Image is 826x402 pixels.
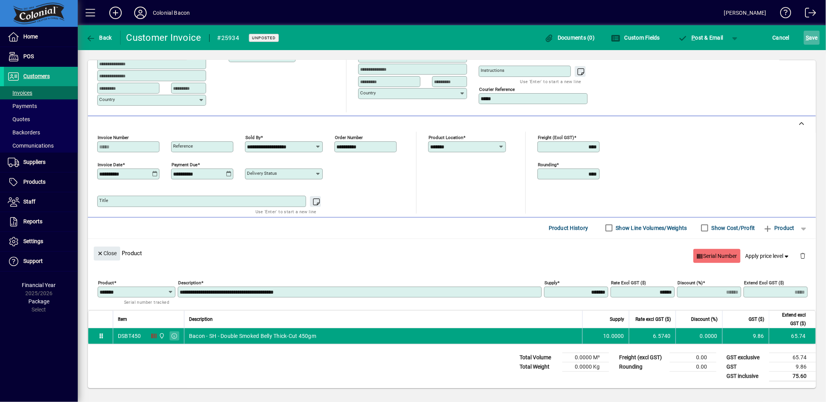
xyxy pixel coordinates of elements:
[8,90,32,96] span: Invoices
[23,218,42,224] span: Reports
[609,31,662,45] button: Custom Fields
[4,47,78,66] a: POS
[674,31,727,45] button: Post & Email
[103,6,128,20] button: Add
[678,35,723,41] span: ost & Email
[255,207,317,216] mat-hint: Use 'Enter' to start a new line
[769,353,816,362] td: 65.74
[245,134,261,140] mat-label: Sold by
[546,221,591,235] button: Product History
[723,371,769,381] td: GST inclusive
[22,282,56,288] span: Financial Year
[126,31,201,44] div: Customer Invoice
[98,162,122,167] mat-label: Invoice date
[562,353,609,362] td: 0.0000 M³
[4,113,78,126] a: Quotes
[692,35,695,41] span: P
[94,247,120,261] button: Close
[723,362,769,371] td: GST
[611,280,646,285] mat-label: Rate excl GST ($)
[670,353,716,362] td: 0.00
[696,250,737,263] span: Serial Number
[614,224,687,232] label: Show Line Volumes/Weights
[247,171,277,176] mat-label: Delivery status
[360,90,376,96] mat-label: Country
[4,139,78,152] a: Communications
[88,239,816,267] div: Product
[171,162,198,167] mat-label: Payment due
[722,328,769,344] td: 9.86
[118,332,141,340] div: DSBT450
[4,192,78,212] a: Staff
[99,198,108,203] mat-label: Title
[744,280,784,285] mat-label: Extend excl GST ($)
[793,252,812,259] app-page-header-button: Delete
[615,353,670,362] td: Freight (excl GST)
[8,143,54,149] span: Communications
[538,162,556,167] mat-label: Rounding
[23,179,45,185] span: Products
[128,6,153,20] button: Profile
[124,298,169,306] mat-hint: Serial number tracked
[806,35,809,41] span: S
[8,103,37,109] span: Payments
[773,31,790,44] span: Cancel
[4,232,78,251] a: Settings
[252,35,276,40] span: Unposted
[23,53,34,59] span: POS
[693,249,740,263] button: Serial Number
[677,280,703,285] mat-label: Discount (%)
[516,362,562,371] td: Total Weight
[8,116,30,122] span: Quotes
[724,7,766,19] div: [PERSON_NAME]
[23,73,50,79] span: Customers
[23,238,43,244] span: Settings
[4,126,78,139] a: Backorders
[544,35,595,41] span: Documents (0)
[769,328,815,344] td: 65.74
[804,31,820,45] button: Save
[793,247,812,265] button: Delete
[157,332,166,340] span: Provida
[4,153,78,172] a: Suppliers
[118,315,127,324] span: Item
[634,332,671,340] div: 6.5740
[99,97,115,102] mat-label: Country
[520,77,581,86] mat-hint: Use 'Enter' to start a new line
[153,7,190,19] div: Colonial Bacon
[544,280,557,285] mat-label: Supply
[670,362,716,371] td: 0.00
[516,353,562,362] td: Total Volume
[4,99,78,113] a: Payments
[635,315,671,324] span: Rate excl GST ($)
[542,31,597,45] button: Documents (0)
[799,2,816,27] a: Logout
[615,362,670,371] td: Rounding
[86,35,112,41] span: Back
[749,315,764,324] span: GST ($)
[549,222,588,234] span: Product History
[8,129,40,136] span: Backorders
[97,247,117,260] span: Close
[742,249,794,263] button: Apply price level
[189,315,213,324] span: Description
[562,362,609,371] td: 0.0000 Kg
[189,332,316,340] span: Bacon - SH - Double Smoked Belly Thick-Cut 450gm
[538,134,574,140] mat-label: Freight (excl GST)
[774,2,791,27] a: Knowledge Base
[4,252,78,271] a: Support
[23,33,38,40] span: Home
[28,298,49,305] span: Package
[173,143,193,149] mat-label: Reference
[98,280,114,285] mat-label: Product
[479,87,515,92] mat-label: Courier Reference
[691,315,717,324] span: Discount (%)
[217,32,240,44] div: #25934
[4,86,78,99] a: Invoices
[723,353,769,362] td: GST exclusive
[481,68,504,73] mat-label: Instructions
[745,252,791,260] span: Apply price level
[4,212,78,231] a: Reports
[23,258,43,264] span: Support
[4,27,78,47] a: Home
